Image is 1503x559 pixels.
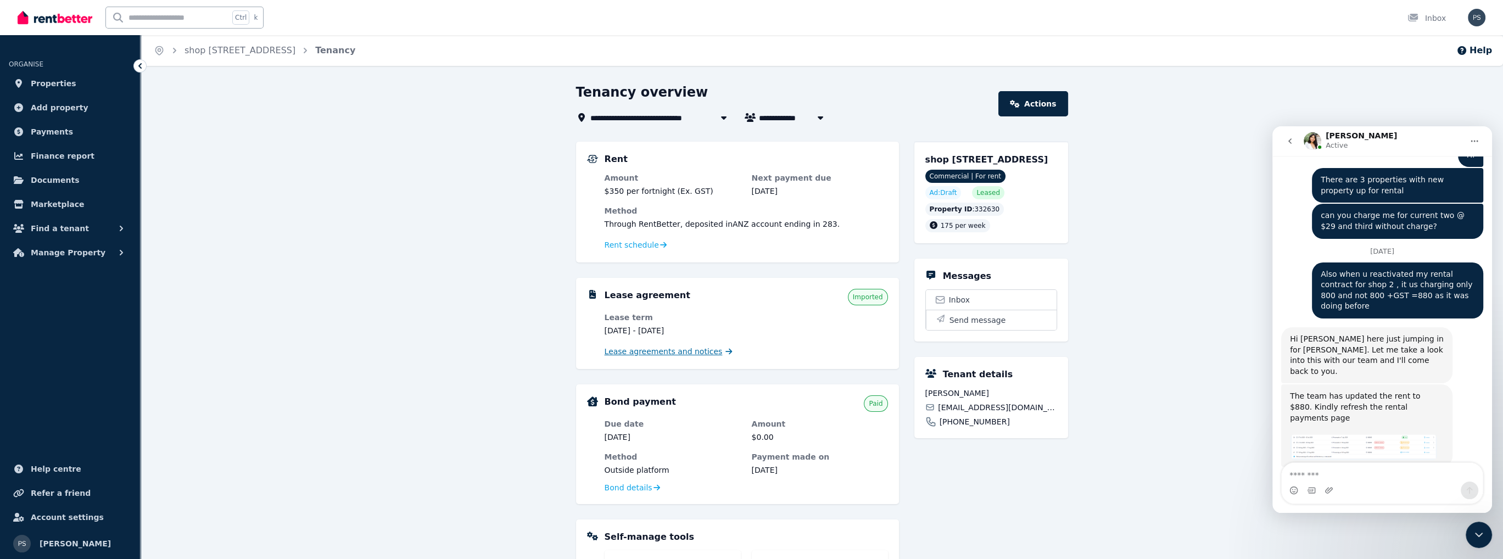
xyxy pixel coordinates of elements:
a: Inbox [926,290,1057,310]
img: Rental Payments [587,155,598,163]
span: Rent schedule [605,239,659,250]
span: Send message [949,315,1006,326]
span: Ad: Draft [930,188,957,197]
dt: Amount [752,418,888,429]
span: Marketplace [31,198,84,211]
dt: Payment made on [752,451,888,462]
dd: $0.00 [752,432,888,443]
a: Payments [9,121,131,143]
span: ORGANISE [9,60,43,68]
dt: Due date [605,418,741,429]
img: Bond Details [587,396,598,406]
span: Ctrl [232,10,249,25]
dd: [DATE] [752,186,888,197]
dt: Method [605,205,888,216]
dd: [DATE] [605,432,741,443]
span: k [254,13,258,22]
dt: Method [605,451,741,462]
a: Properties [9,72,131,94]
h5: Lease agreement [605,289,690,302]
a: shop [STREET_ADDRESS] [185,45,295,55]
nav: Breadcrumb [141,35,368,66]
dt: Next payment due [752,172,888,183]
iframe: Intercom live chat [1272,126,1492,513]
a: Tenancy [315,45,355,55]
iframe: Intercom live chat [1466,522,1492,548]
dd: [DATE] [752,465,888,476]
span: Finance report [31,149,94,163]
img: Prabhjot Singh [13,535,31,552]
dd: Outside platform [605,465,741,476]
p: $350 per fortnight (Ex. GST) [605,186,741,197]
span: Inbox [949,294,970,305]
span: Manage Property [31,246,105,259]
h5: Self-manage tools [605,530,694,544]
a: Help centre [9,458,131,480]
h5: Rent [605,153,628,166]
span: Property ID [930,205,973,214]
img: RentBetter [18,9,92,26]
span: Find a tenant [31,222,89,235]
h5: Bond payment [605,395,676,409]
button: Find a tenant [9,217,131,239]
dt: Lease term [605,312,741,323]
button: Send message [926,310,1057,330]
span: shop [STREET_ADDRESS] [925,154,1048,165]
span: [PHONE_NUMBER] [940,416,1010,427]
a: Marketplace [9,193,131,215]
img: Prabhjot Singh [1468,9,1485,26]
dt: Amount [605,172,741,183]
span: Payments [31,125,73,138]
a: Rent schedule [605,239,667,250]
a: Finance report [9,145,131,167]
span: Documents [31,174,80,187]
button: Manage Property [9,242,131,264]
span: 175 per week [941,222,986,230]
span: Through RentBetter , deposited in ANZ account ending in 283 . [605,220,840,228]
span: Add property [31,101,88,114]
a: Add property [9,97,131,119]
h5: Tenant details [943,368,1013,381]
span: Help centre [31,462,81,476]
a: Lease agreements and notices [605,346,733,357]
a: Account settings [9,506,131,528]
a: Documents [9,169,131,191]
span: Paid [869,399,882,408]
span: [PERSON_NAME] [40,537,111,550]
span: Leased [976,188,999,197]
a: Bond details [605,482,660,493]
h1: Tenancy overview [576,83,708,101]
span: Bond details [605,482,652,493]
span: Account settings [31,511,104,524]
a: Actions [998,91,1068,116]
span: Lease agreements and notices [605,346,723,357]
h5: Messages [943,270,991,283]
span: Refer a friend [31,487,91,500]
dd: [DATE] - [DATE] [605,325,741,336]
span: [PERSON_NAME] [925,388,1057,399]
